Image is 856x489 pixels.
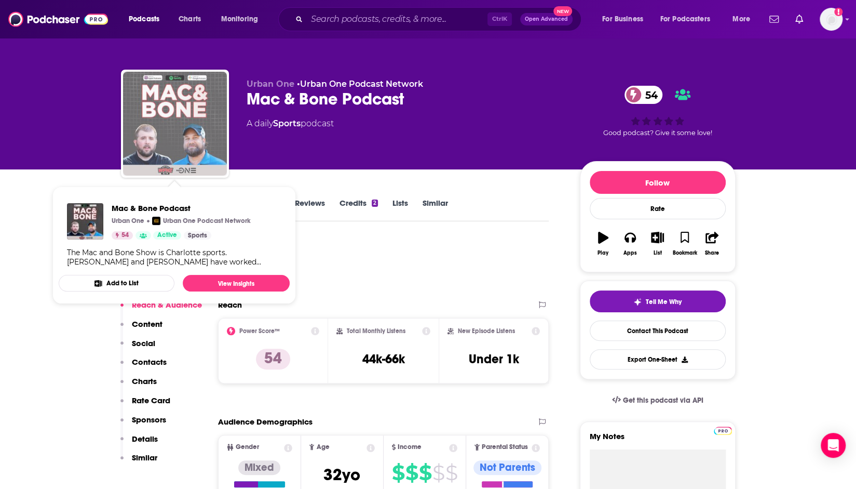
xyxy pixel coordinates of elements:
[405,465,418,481] span: $
[765,10,783,28] a: Show notifications dropdown
[247,79,294,89] span: Urban One
[288,7,591,31] div: Search podcasts, credits, & more...
[132,434,158,444] p: Details
[580,79,736,143] div: 54Good podcast? Give it some love!
[473,460,541,475] div: Not Parents
[590,225,617,262] button: Play
[152,217,160,225] img: Urban One Podcast Network
[152,217,251,225] a: Urban One Podcast NetworkUrban One Podcast Network
[633,298,642,306] img: tell me why sparkle
[445,465,457,481] span: $
[132,395,170,405] p: Rate Card
[487,12,512,26] span: Ctrl K
[120,357,167,376] button: Contacts
[214,11,271,28] button: open menu
[820,8,843,31] span: Logged in as Mallory813
[644,225,671,262] button: List
[112,217,144,225] p: Urban One
[184,231,211,240] a: Sports
[132,319,162,329] p: Content
[183,275,290,292] a: View Insights
[372,200,378,207] div: 2
[129,12,159,27] span: Podcasts
[236,444,259,451] span: Gender
[820,8,843,31] button: Show profile menu
[714,427,732,435] img: Podchaser Pro
[604,388,712,413] a: Get this podcast via API
[120,453,157,472] button: Similar
[602,12,643,27] span: For Business
[120,415,166,434] button: Sponsors
[323,465,360,485] span: 32 yo
[362,351,404,367] h3: 44k-66k
[590,321,726,341] a: Contact This Podcast
[698,225,725,262] button: Share
[714,425,732,435] a: Pro website
[595,11,656,28] button: open menu
[590,290,726,312] button: tell me why sparkleTell Me Why
[623,250,637,256] div: Apps
[624,86,663,104] a: 54
[646,298,682,306] span: Tell Me Why
[273,118,301,128] a: Sports
[820,8,843,31] img: User Profile
[590,349,726,369] button: Export One-Sheet
[590,198,726,219] div: Rate
[482,444,528,451] span: Parental Status
[419,465,431,481] span: $
[59,275,174,292] button: Add to List
[654,11,725,28] button: open menu
[112,203,251,213] a: Mac & Bone Podcast
[120,338,155,358] button: Social
[132,453,157,462] p: Similar
[238,460,280,475] div: Mixed
[132,415,166,425] p: Sponsors
[121,230,129,241] span: 54
[458,327,515,335] h2: New Episode Listens
[120,319,162,338] button: Content
[654,250,662,256] div: List
[300,79,423,89] a: Urban One Podcast Network
[834,8,843,16] svg: Add a profile image
[469,351,519,367] h3: Under 1k
[67,203,103,240] a: Mac & Bone Podcast
[725,11,763,28] button: open menu
[392,198,408,222] a: Lists
[132,338,155,348] p: Social
[590,431,726,450] label: My Notes
[120,434,158,453] button: Details
[525,17,568,22] span: Open Advanced
[732,12,750,27] span: More
[67,248,281,267] div: The Mac and Bone Show is Charlotte sports. [PERSON_NAME] and [PERSON_NAME] have worked together s...
[112,231,133,240] a: 54
[622,396,703,405] span: Get this podcast via API
[256,349,290,369] p: 54
[432,465,444,481] span: $
[120,395,170,415] button: Rate Card
[672,250,697,256] div: Bookmark
[132,357,167,367] p: Contacts
[316,444,329,451] span: Age
[179,12,201,27] span: Charts
[297,79,423,89] span: •
[218,417,312,427] h2: Audience Demographics
[392,465,404,481] span: $
[247,117,334,130] div: A daily podcast
[307,11,487,28] input: Search podcasts, credits, & more...
[821,433,846,458] div: Open Intercom Messenger
[8,9,108,29] img: Podchaser - Follow, Share and Rate Podcasts
[791,10,807,28] a: Show notifications dropdown
[120,376,157,395] button: Charts
[553,6,572,16] span: New
[123,72,227,176] a: Mac & Bone Podcast
[398,444,422,451] span: Income
[423,198,448,222] a: Similar
[339,198,378,222] a: Credits2
[121,11,173,28] button: open menu
[671,225,698,262] button: Bookmark
[660,12,710,27] span: For Podcasters
[163,217,251,225] p: Urban One Podcast Network
[597,250,608,256] div: Play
